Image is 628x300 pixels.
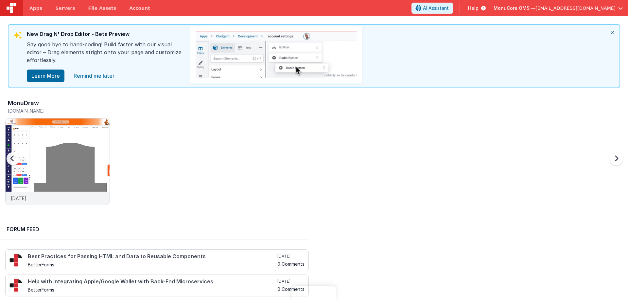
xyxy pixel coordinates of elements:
[7,225,302,233] h2: Forum Feed
[277,279,305,284] h5: [DATE]
[5,275,309,296] a: Help with integrating Apple/Google Wallet with Back-End Microservices BetterForms [DATE] 0 Comments
[9,279,23,292] img: 295_2.png
[28,287,276,292] h5: BetterForms
[28,254,276,260] h4: Best Practices for Passing HTML and Data to Reusable Components
[28,262,276,267] h5: BetterForms
[494,5,623,11] button: MonuCore OMS — [EMAIL_ADDRESS][DOMAIN_NAME]
[535,5,616,11] span: [EMAIL_ADDRESS][DOMAIN_NAME]
[88,5,116,11] span: File Assets
[8,100,39,106] h3: MonuDraw
[27,70,64,82] button: Learn More
[55,5,75,11] span: Servers
[468,5,479,11] span: Help
[5,249,309,271] a: Best Practices for Passing HTML and Data to Reusable Components BetterForms [DATE] 0 Comments
[277,261,305,266] h5: 0 Comments
[27,40,184,69] div: Say good bye to hand-coding! Build faster with our visual editor – Drag elements stright onto you...
[277,254,305,259] h5: [DATE]
[28,279,276,285] h4: Help with integrating Apple/Google Wallet with Back-End Microservices
[292,286,337,300] iframe: Marker.io feedback button
[423,5,449,11] span: AI Assistant
[29,5,42,11] span: Apps
[9,254,23,267] img: 295_2.png
[277,287,305,292] h5: 0 Comments
[605,25,619,40] i: close
[411,3,453,14] button: AI Assistant
[27,30,184,40] div: New Drag N' Drop Editor - Beta Preview
[70,69,118,82] a: close
[8,108,110,113] h5: [DOMAIN_NAME]
[494,5,535,11] span: MonuCore OMS —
